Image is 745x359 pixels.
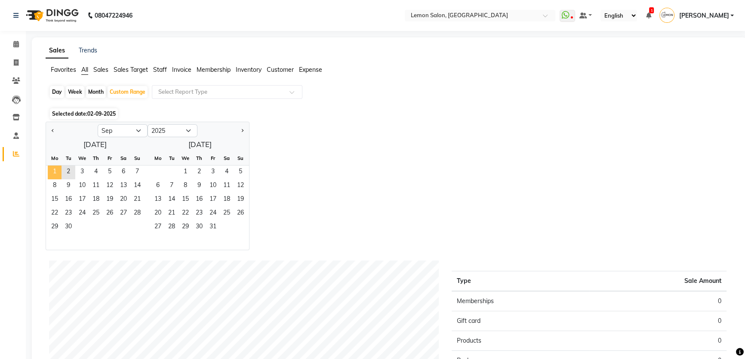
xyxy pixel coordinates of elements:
span: 20 [151,207,165,221]
div: Thursday, October 23, 2025 [192,207,206,221]
span: Favorites [51,66,76,74]
div: Su [234,151,247,165]
div: Month [86,86,106,98]
div: Tuesday, September 16, 2025 [62,193,75,207]
div: Wednesday, September 10, 2025 [75,179,89,193]
span: 17 [75,193,89,207]
div: Thursday, October 9, 2025 [192,179,206,193]
span: 31 [206,221,220,234]
div: Sa [117,151,130,165]
span: 9 [192,179,206,193]
a: 1 [646,12,651,19]
td: 0 [589,291,727,311]
span: 26 [103,207,117,221]
div: Wednesday, October 22, 2025 [179,207,192,221]
span: 9 [62,179,75,193]
div: Sunday, October 19, 2025 [234,193,247,207]
div: Fr [103,151,117,165]
td: 0 [589,311,727,331]
div: Monday, September 15, 2025 [48,193,62,207]
div: Saturday, September 20, 2025 [117,193,130,207]
span: 7 [165,179,179,193]
span: 29 [48,221,62,234]
div: Monday, October 20, 2025 [151,207,165,221]
span: 23 [62,207,75,221]
div: Saturday, October 4, 2025 [220,166,234,179]
div: Su [130,151,144,165]
span: 17 [206,193,220,207]
span: 02-09-2025 [87,110,116,117]
span: 6 [117,166,130,179]
div: Sunday, October 5, 2025 [234,166,247,179]
div: Tu [165,151,179,165]
span: 23 [192,207,206,221]
span: 30 [62,221,75,234]
td: 0 [589,331,727,351]
span: 10 [206,179,220,193]
span: 10 [75,179,89,193]
span: 11 [89,179,103,193]
div: We [75,151,89,165]
span: 4 [89,166,103,179]
span: 18 [220,193,234,207]
div: Friday, October 10, 2025 [206,179,220,193]
div: Wednesday, October 1, 2025 [179,166,192,179]
div: Friday, October 17, 2025 [206,193,220,207]
select: Select month [98,124,148,137]
div: Sunday, September 21, 2025 [130,193,144,207]
span: 16 [192,193,206,207]
div: Wednesday, October 8, 2025 [179,179,192,193]
span: 15 [179,193,192,207]
div: Sa [220,151,234,165]
div: Monday, September 1, 2025 [48,166,62,179]
div: Saturday, October 11, 2025 [220,179,234,193]
div: Tuesday, October 28, 2025 [165,221,179,234]
td: Products [452,331,589,351]
span: 25 [220,207,234,221]
div: Monday, October 13, 2025 [151,193,165,207]
div: We [179,151,192,165]
div: Thursday, September 18, 2025 [89,193,103,207]
div: Monday, September 8, 2025 [48,179,62,193]
div: Wednesday, October 15, 2025 [179,193,192,207]
span: 27 [151,221,165,234]
span: [PERSON_NAME] [679,11,729,20]
div: Tuesday, September 9, 2025 [62,179,75,193]
a: Sales [46,43,68,58]
span: 5 [234,166,247,179]
div: Wednesday, September 3, 2025 [75,166,89,179]
span: 25 [89,207,103,221]
div: Tuesday, September 2, 2025 [62,166,75,179]
span: 28 [165,221,179,234]
span: Expense [299,66,322,74]
span: 1 [48,166,62,179]
div: Saturday, October 18, 2025 [220,193,234,207]
span: 26 [234,207,247,221]
span: 3 [75,166,89,179]
span: 19 [103,193,117,207]
span: 24 [206,207,220,221]
div: Wednesday, September 17, 2025 [75,193,89,207]
div: Thursday, October 16, 2025 [192,193,206,207]
th: Sale Amount [589,271,727,291]
div: Friday, September 19, 2025 [103,193,117,207]
img: Nimisha Pattani [659,8,674,23]
span: 22 [179,207,192,221]
div: Monday, October 6, 2025 [151,179,165,193]
span: 13 [151,193,165,207]
td: Gift card [452,311,589,331]
span: Staff [153,66,167,74]
span: 13 [117,179,130,193]
span: Sales [93,66,108,74]
div: Friday, October 31, 2025 [206,221,220,234]
div: Tuesday, October 14, 2025 [165,193,179,207]
div: Thursday, September 11, 2025 [89,179,103,193]
div: Th [89,151,103,165]
span: 11 [220,179,234,193]
div: Thursday, September 4, 2025 [89,166,103,179]
div: Fr [206,151,220,165]
span: 19 [234,193,247,207]
div: Saturday, September 6, 2025 [117,166,130,179]
span: 12 [103,179,117,193]
span: Selected date: [50,108,118,119]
